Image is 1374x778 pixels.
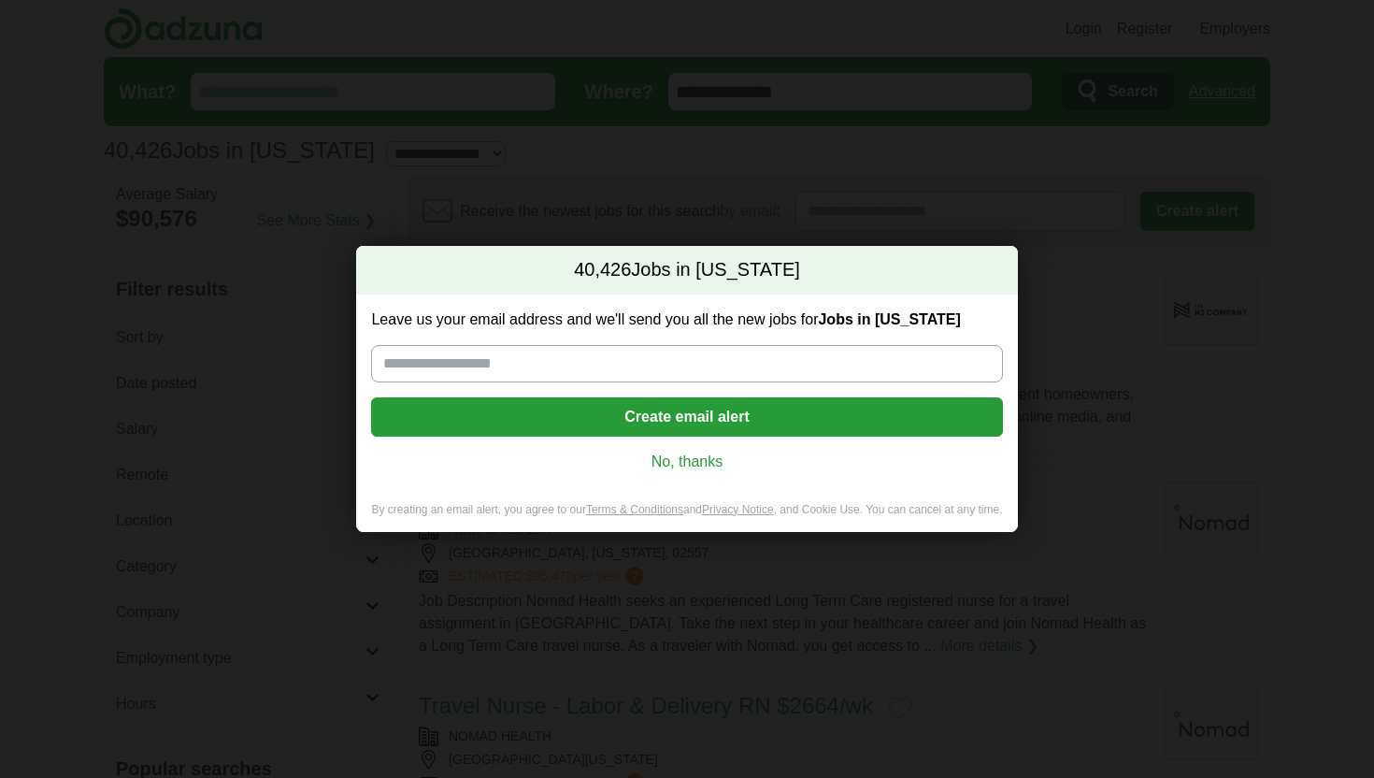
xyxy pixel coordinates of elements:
h2: Jobs in [US_STATE] [356,246,1017,295]
span: 40,426 [574,257,631,283]
a: Privacy Notice [702,503,774,516]
div: By creating an email alert, you agree to our and , and Cookie Use. You can cancel at any time. [356,502,1017,533]
button: Create email alert [371,397,1002,437]
strong: Jobs in [US_STATE] [818,311,960,327]
label: Leave us your email address and we'll send you all the new jobs for [371,310,1002,330]
a: Terms & Conditions [586,503,683,516]
a: No, thanks [386,452,987,472]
